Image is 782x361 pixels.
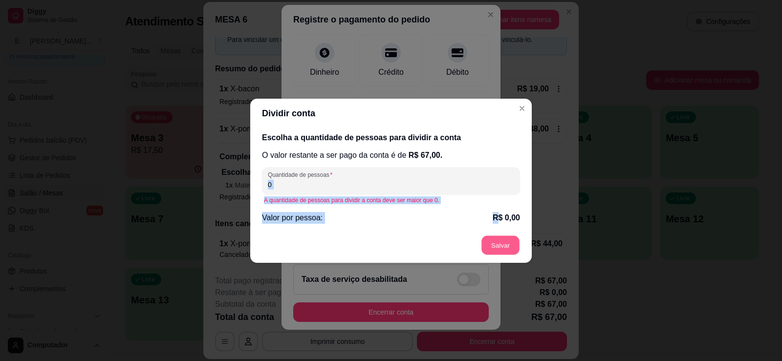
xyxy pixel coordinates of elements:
[268,180,514,190] input: Quantidade de pessoas
[409,151,442,159] span: R$ 67,00 .
[514,101,530,116] button: Close
[250,99,532,128] header: Dividir conta
[262,212,323,224] p: Valor por pessoa:
[264,196,518,204] div: A quantidade de pessoas para dividir a conta deve ser maior que 0.
[493,212,520,224] p: R$ 0,00
[262,149,520,161] p: O valor restante a ser pago da conta é de
[268,170,336,179] label: Quantidade de pessoas
[481,235,520,255] button: Salvar
[262,132,520,144] h2: Escolha a quantidade de pessoas para dividir a conta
